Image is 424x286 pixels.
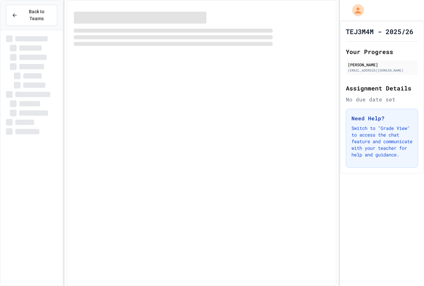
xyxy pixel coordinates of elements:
[345,3,366,18] div: My Account
[22,8,52,22] span: Back to Teams
[346,95,418,103] div: No due date set
[348,62,416,68] div: [PERSON_NAME]
[346,47,418,56] h2: Your Progress
[6,5,57,26] button: Back to Teams
[346,27,413,36] h1: TEJ3M4M - 2025/26
[346,84,418,93] h2: Assignment Details
[348,68,416,73] div: [EMAIL_ADDRESS][DOMAIN_NAME]
[351,114,412,122] h3: Need Help?
[351,125,412,158] p: Switch to "Grade View" to access the chat feature and communicate with your teacher for help and ...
